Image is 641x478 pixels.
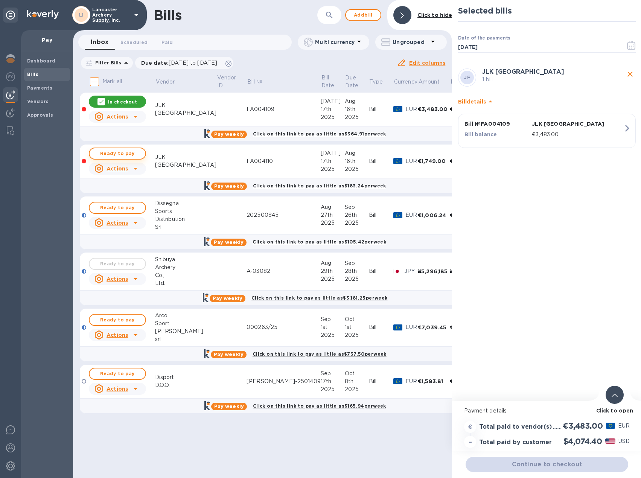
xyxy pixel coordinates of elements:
p: Due Date [345,74,358,90]
span: Paid [161,38,173,46]
div: €1,006.24 [418,212,450,219]
div: €0.00 [450,157,472,165]
div: [DATE] [321,97,345,105]
b: JLK [GEOGRAPHIC_DATA] [482,68,564,75]
img: USD [605,438,615,444]
span: Ready to pay [96,203,139,212]
div: JLK [155,153,216,161]
div: 17th [321,157,345,165]
h3: Total paid by customer [479,439,552,446]
div: 2025 [321,165,345,173]
p: Paid [451,78,462,86]
div: €0.00 [450,212,472,219]
div: srl [155,335,216,343]
div: Bill [369,323,393,331]
b: Approvals [27,112,53,118]
p: Amount [419,78,440,86]
div: €0.00 [450,378,472,385]
p: JLK [GEOGRAPHIC_DATA] [532,120,623,128]
b: LI [79,12,84,18]
p: Lancaster Archery Supply, Inc. [92,7,130,23]
div: 000263/25 [247,323,321,331]
div: Sep [321,315,345,323]
span: Ready to pay [96,149,139,158]
div: 1st [321,323,345,331]
p: Bill № [247,78,263,86]
div: €0.00 [450,324,472,331]
div: €0.00 [450,105,472,113]
p: JPY [404,267,418,275]
p: Pay [27,36,67,44]
button: Ready to pay [89,148,146,160]
label: Date of the payments [458,36,510,41]
b: JF [464,75,470,80]
b: Click on this link to pay as little as $364.91 per week [253,131,386,137]
span: Vendor [155,78,184,86]
span: Due Date [345,74,368,90]
div: Ltd. [155,279,216,287]
div: Aug [345,97,369,105]
div: 8th [345,378,369,385]
div: 2025 [321,331,345,339]
u: Actions [107,166,128,172]
span: Paid [451,78,472,86]
div: 2025 [345,219,369,227]
b: Bills [27,72,38,77]
div: €1,749.00 [418,157,450,165]
b: Click on this link to pay as little as $3,181.25 per week [251,295,388,301]
span: [DATE] to [DATE] [169,60,217,66]
p: Vendor ID [217,74,236,90]
div: 29th [321,267,345,275]
div: ¥5,296,185 [418,268,450,275]
span: Type [369,78,393,86]
p: EUR [405,378,418,385]
div: 202500845 [247,211,321,219]
div: Bill [369,267,393,275]
u: Actions [107,386,128,392]
b: Click to open [596,408,633,414]
div: 16th [345,157,369,165]
div: 28th [345,267,369,275]
p: Bill balance [464,131,529,138]
h1: Bills [154,7,181,23]
div: [PERSON_NAME]-2501409 [247,378,321,385]
b: Pay weekly [213,295,242,301]
div: 2025 [345,385,369,393]
img: Logo [27,10,59,19]
img: Foreign exchange [6,72,15,81]
p: 1 bill [482,76,624,84]
b: Pay weekly [214,183,244,189]
p: Currency [394,78,417,86]
div: Aug [321,203,345,211]
div: €3,483.00 [418,105,450,113]
b: Bill details [458,99,486,105]
div: [PERSON_NAME] [155,327,216,335]
p: EUR [405,157,418,165]
p: EUR [405,323,418,331]
p: €3,483.00 [532,131,623,139]
span: Scheduled [120,38,148,46]
div: = [464,436,476,448]
div: 2025 [345,331,369,339]
div: Due date:[DATE] to [DATE] [135,57,234,69]
div: Dissegna [155,199,216,207]
u: Actions [107,276,128,282]
div: 2025 [321,275,345,283]
div: Sep [321,370,345,378]
span: Bill № [247,78,273,86]
b: Pay weekly [214,131,244,137]
div: €7,039.45 [418,324,450,331]
div: 27th [321,211,345,219]
button: Ready to pay [89,368,146,380]
p: EUR [618,422,630,430]
div: 17th [321,378,345,385]
span: Vendor ID [217,74,246,90]
div: 2025 [345,165,369,173]
div: Sports [155,207,216,215]
p: EUR [405,105,418,113]
p: EUR [405,211,418,219]
p: Type [369,78,383,86]
p: Ungrouped [393,38,428,46]
p: Payment details [464,407,630,415]
u: Edit columns [409,60,446,66]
